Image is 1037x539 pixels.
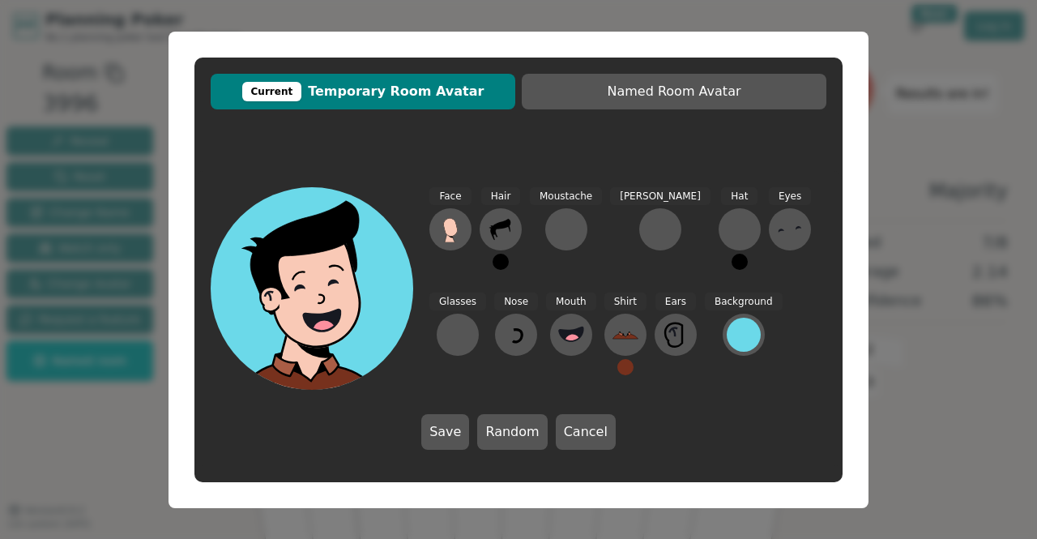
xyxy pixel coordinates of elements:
span: Temporary Room Avatar [219,82,507,101]
span: Moustache [530,187,602,206]
span: Hair [481,187,521,206]
span: Glasses [429,293,486,311]
span: Ears [655,293,696,311]
span: Nose [494,293,538,311]
button: CurrentTemporary Room Avatar [211,74,515,109]
span: Hat [721,187,757,206]
span: Background [705,293,783,311]
div: Current [242,82,302,101]
span: [PERSON_NAME] [610,187,711,206]
span: Eyes [769,187,811,206]
span: Face [429,187,471,206]
button: Cancel [556,414,616,450]
button: Random [477,414,547,450]
span: Named Room Avatar [530,82,818,101]
button: Named Room Avatar [522,74,826,109]
button: Save [421,414,469,450]
span: Shirt [604,293,647,311]
span: Mouth [546,293,596,311]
